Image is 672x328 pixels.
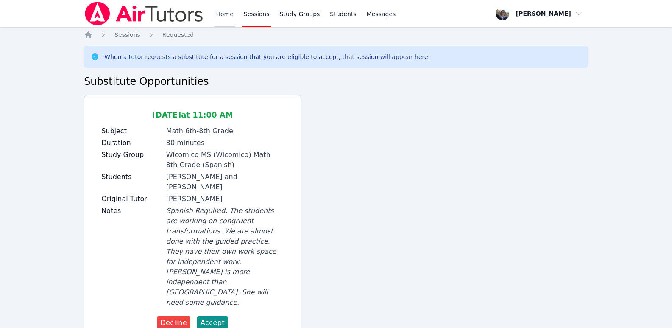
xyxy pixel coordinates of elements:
span: [DATE] at 11:00 AM [152,110,233,119]
div: Wicomico MS (Wicomico) Math 8th Grade (Spanish) [166,150,284,170]
span: Spanish Required. The students are working on congruent transformations. We are almost done with ... [166,207,276,306]
div: Math 6th-8th Grade [166,126,284,136]
span: Decline [160,318,187,328]
span: Messages [367,10,396,18]
label: Original Tutor [101,194,161,204]
label: Students [101,172,161,182]
div: [PERSON_NAME] and [PERSON_NAME] [166,172,284,192]
nav: Breadcrumb [84,31,588,39]
img: Air Tutors [84,2,204,25]
div: [PERSON_NAME] [166,194,284,204]
h2: Substitute Opportunities [84,75,588,88]
div: When a tutor requests a substitute for a session that you are eligible to accept, that session wi... [104,53,430,61]
div: 30 minutes [166,138,284,148]
span: Sessions [114,31,140,38]
label: Subject [101,126,161,136]
label: Notes [101,206,161,216]
label: Study Group [101,150,161,160]
label: Duration [101,138,161,148]
span: Requested [162,31,194,38]
a: Sessions [114,31,140,39]
span: Accept [201,318,225,328]
a: Requested [162,31,194,39]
